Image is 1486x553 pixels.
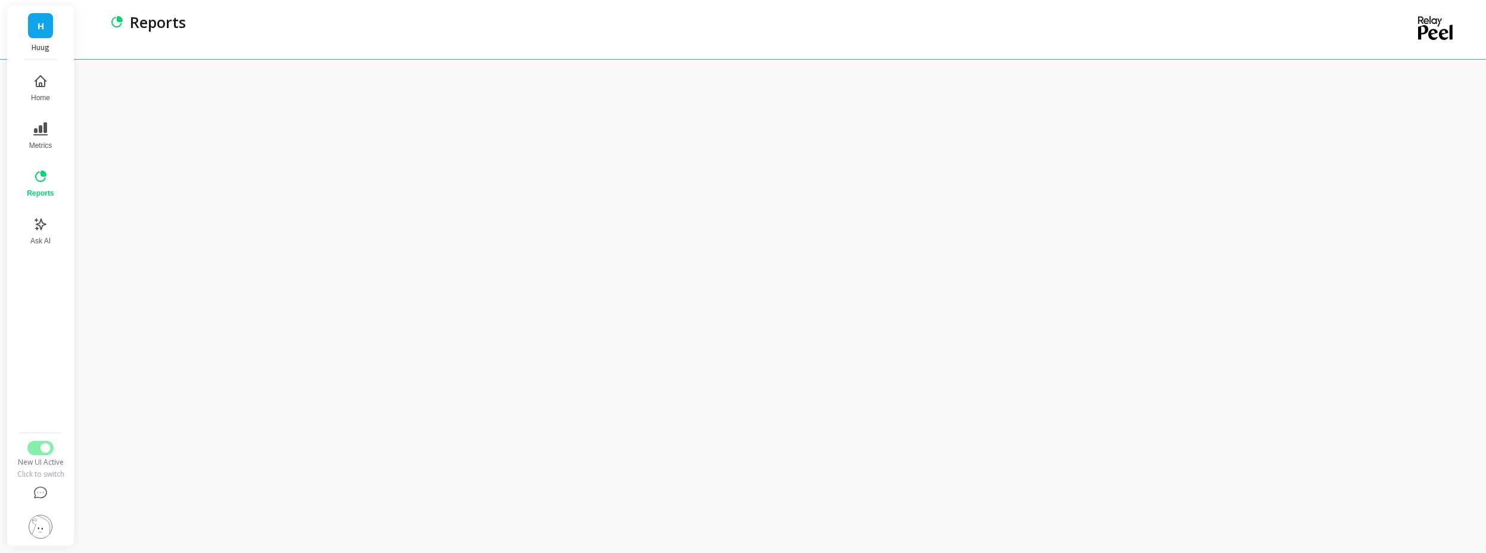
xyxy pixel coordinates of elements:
[27,441,54,455] button: Switch to Legacy UI
[20,67,61,110] button: Home
[29,515,52,539] img: profile picture
[30,236,51,246] span: Ask AI
[31,93,50,103] span: Home
[19,43,63,52] p: Huug
[130,12,186,32] p: Reports
[27,189,54,198] span: Reports
[100,83,1462,529] iframe: Omni Embed
[15,508,66,546] button: Settings
[15,458,66,467] div: New UI Active
[20,162,61,205] button: Reports
[29,141,52,150] span: Metrics
[38,19,44,33] span: H
[20,115,61,157] button: Metrics
[15,469,66,479] div: Click to switch
[20,210,61,253] button: Ask AI
[15,479,66,508] button: Help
